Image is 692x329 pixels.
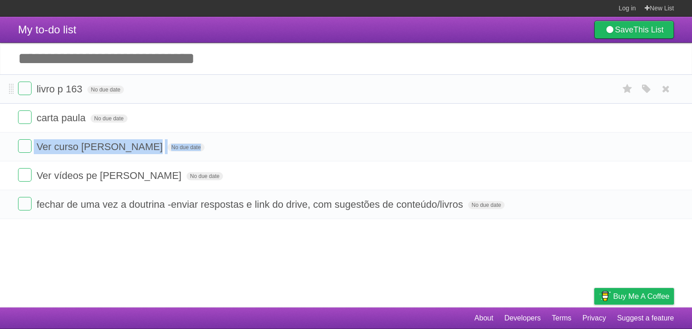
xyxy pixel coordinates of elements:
a: Terms [552,310,572,327]
span: Ver curso [PERSON_NAME] [36,141,165,152]
a: Developers [504,310,541,327]
a: Privacy [583,310,606,327]
span: Buy me a coffee [613,288,669,304]
a: Buy me a coffee [594,288,674,305]
label: Done [18,110,32,124]
span: No due date [468,201,505,209]
span: No due date [87,86,124,94]
a: Suggest a feature [617,310,674,327]
a: About [474,310,493,327]
label: Done [18,139,32,153]
span: My to-do list [18,23,76,36]
label: Done [18,82,32,95]
b: This List [633,25,664,34]
span: No due date [168,143,204,151]
span: Ver vídeos pe [PERSON_NAME] [36,170,184,181]
span: carta paula [36,112,88,123]
label: Done [18,168,32,182]
a: SaveThis List [594,21,674,39]
span: livro p 163 [36,83,85,95]
img: Buy me a coffee [599,288,611,304]
label: Star task [619,82,636,96]
span: No due date [187,172,223,180]
span: fechar de uma vez a doutrina -enviar respostas e link do drive, com sugestões de conteúdo/livros [36,199,465,210]
label: Done [18,197,32,210]
span: No due date [91,114,127,123]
